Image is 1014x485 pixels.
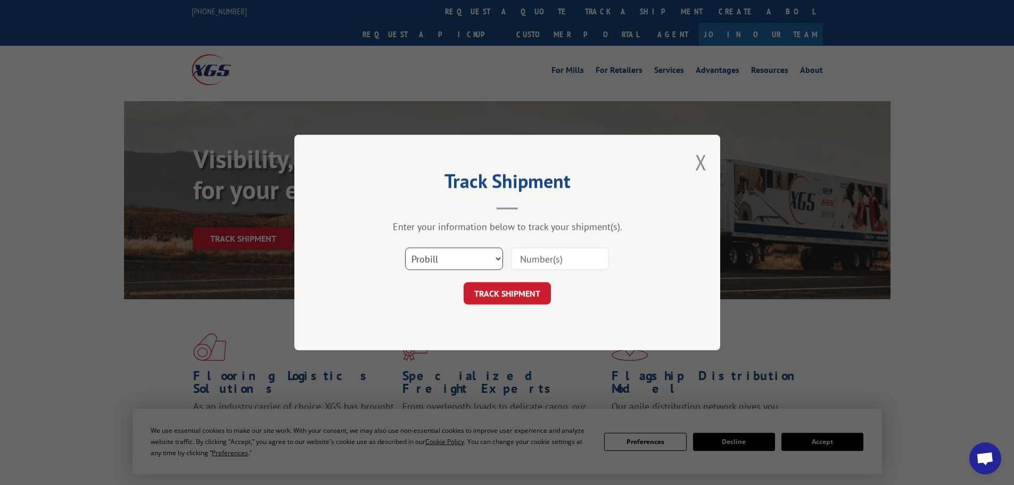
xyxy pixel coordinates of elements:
[511,248,609,270] input: Number(s)
[464,282,551,305] button: TRACK SHIPMENT
[969,442,1001,474] div: Open chat
[695,148,707,176] button: Close modal
[348,220,667,233] div: Enter your information below to track your shipment(s).
[348,174,667,194] h2: Track Shipment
